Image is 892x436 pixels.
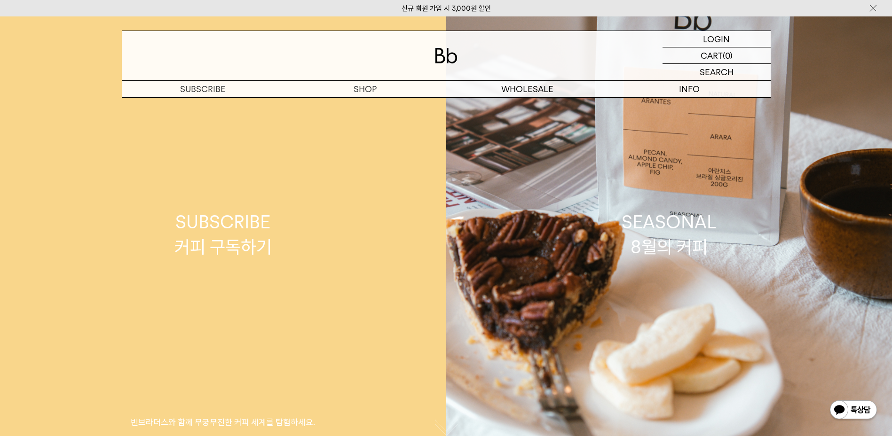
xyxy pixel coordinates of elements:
a: SUBSCRIBE [122,81,284,97]
p: INFO [608,81,771,97]
img: 카카오톡 채널 1:1 채팅 버튼 [829,399,878,422]
a: LOGIN [663,31,771,47]
a: CART (0) [663,47,771,64]
p: LOGIN [703,31,730,47]
p: SEARCH [700,64,734,80]
img: 로고 [435,48,458,63]
p: (0) [723,47,733,63]
a: SHOP [284,81,446,97]
p: CART [701,47,723,63]
p: WHOLESALE [446,81,608,97]
div: SUBSCRIBE 커피 구독하기 [174,210,272,259]
div: SEASONAL 8월의 커피 [622,210,717,259]
a: 신규 회원 가입 시 3,000원 할인 [402,4,491,13]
